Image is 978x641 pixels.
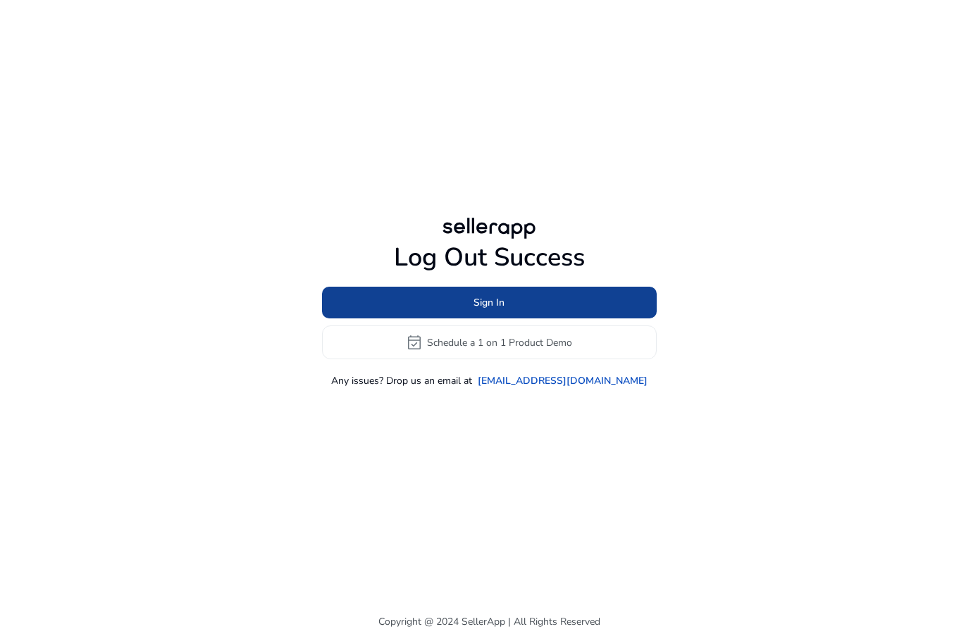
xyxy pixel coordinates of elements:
[473,295,505,310] span: Sign In
[322,242,657,273] h1: Log Out Success
[322,287,657,318] button: Sign In
[406,334,423,351] span: event_available
[331,373,472,388] p: Any issues? Drop us an email at
[478,373,648,388] a: [EMAIL_ADDRESS][DOMAIN_NAME]
[322,325,657,359] button: event_availableSchedule a 1 on 1 Product Demo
